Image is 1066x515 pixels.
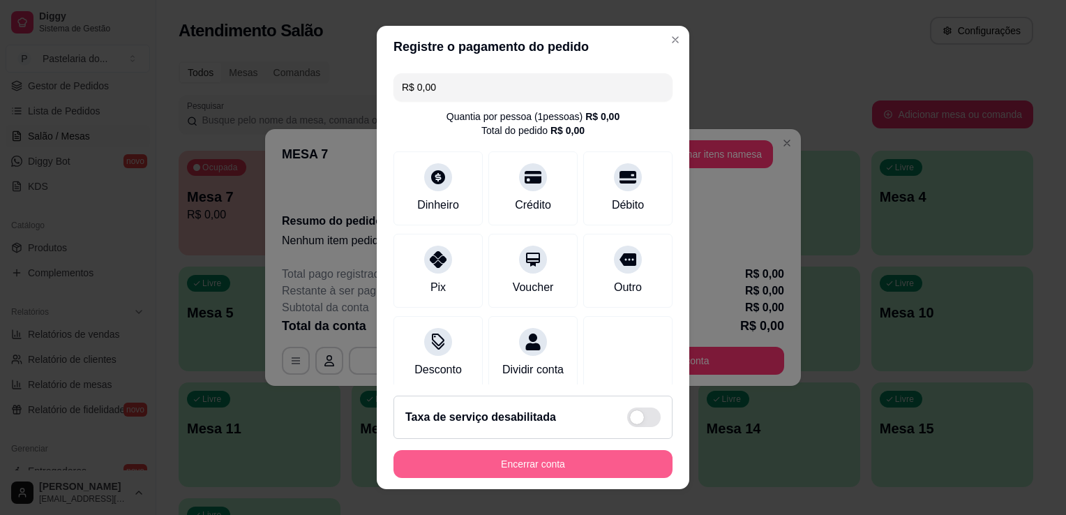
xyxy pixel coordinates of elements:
[481,124,585,137] div: Total do pedido
[430,279,446,296] div: Pix
[502,361,564,378] div: Dividir conta
[446,110,620,124] div: Quantia por pessoa ( 1 pessoas)
[393,450,673,478] button: Encerrar conta
[417,197,459,214] div: Dinheiro
[377,26,689,68] header: Registre o pagamento do pedido
[414,361,462,378] div: Desconto
[585,110,620,124] div: R$ 0,00
[402,73,664,101] input: Ex.: hambúrguer de cordeiro
[513,279,554,296] div: Voucher
[405,409,556,426] h2: Taxa de serviço desabilitada
[614,279,642,296] div: Outro
[550,124,585,137] div: R$ 0,00
[612,197,644,214] div: Débito
[515,197,551,214] div: Crédito
[664,29,686,51] button: Close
